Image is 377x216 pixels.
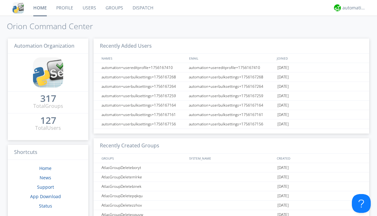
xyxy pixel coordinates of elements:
[94,201,369,210] a: AtlasGroupDeletezzhov[DATE]
[342,5,366,11] div: automation+atlas
[187,72,276,82] div: automation+userbulksettings+1756167268
[94,101,369,110] a: automation+userbulksettings+1756167164automation+userbulksettings+1756167164[DATE]
[33,103,63,110] div: Total Groups
[187,82,276,91] div: automation+userbulksettings+1756167264
[94,172,369,182] a: AtlasGroupDeletemlrke[DATE]
[100,191,187,200] div: AtlasGroupDeletepqkqu
[187,119,276,129] div: automation+userbulksettings+1756167156
[94,63,369,72] a: automation+usereditprofile+1756167410automation+usereditprofile+1756167410[DATE]
[277,110,289,119] span: [DATE]
[40,95,56,102] div: 317
[35,124,61,132] div: Total Users
[94,82,369,91] a: automation+userbulksettings+1756167264automation+userbulksettings+1756167264[DATE]
[277,191,289,201] span: [DATE]
[100,154,186,163] div: GROUPS
[94,72,369,82] a: automation+userbulksettings+1756167268automation+userbulksettings+1756167268[DATE]
[100,101,187,110] div: automation+userbulksettings+1756167164
[40,117,56,124] div: 127
[100,63,187,72] div: automation+usereditprofile+1756167410
[94,182,369,191] a: AtlasGroupDeletebinek[DATE]
[277,72,289,82] span: [DATE]
[40,95,56,103] a: 317
[100,91,187,100] div: automation+userbulksettings+1756167259
[277,182,289,191] span: [DATE]
[39,165,52,171] a: Home
[40,117,56,124] a: 127
[277,163,289,172] span: [DATE]
[277,119,289,129] span: [DATE]
[33,57,63,87] img: cddb5a64eb264b2086981ab96f4c1ba7
[39,203,52,209] a: Status
[352,194,371,213] iframe: Toggle Customer Support
[94,110,369,119] a: automation+userbulksettings+1756167161automation+userbulksettings+1756167161[DATE]
[13,2,24,13] img: cddb5a64eb264b2086981ab96f4c1ba7
[94,138,369,154] h3: Recently Created Groups
[100,201,187,210] div: AtlasGroupDeletezzhov
[100,110,187,119] div: automation+userbulksettings+1756167161
[277,63,289,72] span: [DATE]
[94,163,369,172] a: AtlasGroupDeleteboryt[DATE]
[275,54,363,63] div: JOINED
[100,82,187,91] div: automation+userbulksettings+1756167264
[100,172,187,182] div: AtlasGroupDeletemlrke
[40,175,51,181] a: News
[188,154,275,163] div: SYSTEM_NAME
[100,72,187,82] div: automation+userbulksettings+1756167268
[8,145,88,160] h3: Shortcuts
[277,201,289,210] span: [DATE]
[187,101,276,110] div: automation+userbulksettings+1756167164
[100,119,187,129] div: automation+userbulksettings+1756167156
[94,39,369,54] h3: Recently Added Users
[277,82,289,91] span: [DATE]
[100,163,187,172] div: AtlasGroupDeleteboryt
[277,172,289,182] span: [DATE]
[188,54,275,63] div: EMAIL
[277,101,289,110] span: [DATE]
[94,91,369,101] a: automation+userbulksettings+1756167259automation+userbulksettings+1756167259[DATE]
[275,154,363,163] div: CREATED
[100,182,187,191] div: AtlasGroupDeletebinek
[30,193,61,199] a: App Download
[334,4,341,11] img: d2d01cd9b4174d08988066c6d424eccd
[94,119,369,129] a: automation+userbulksettings+1756167156automation+userbulksettings+1756167156[DATE]
[187,63,276,72] div: automation+usereditprofile+1756167410
[100,54,186,63] div: NAMES
[277,91,289,101] span: [DATE]
[37,184,54,190] a: Support
[94,191,369,201] a: AtlasGroupDeletepqkqu[DATE]
[187,91,276,100] div: automation+userbulksettings+1756167259
[14,42,74,49] span: Automation Organization
[187,110,276,119] div: automation+userbulksettings+1756167161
